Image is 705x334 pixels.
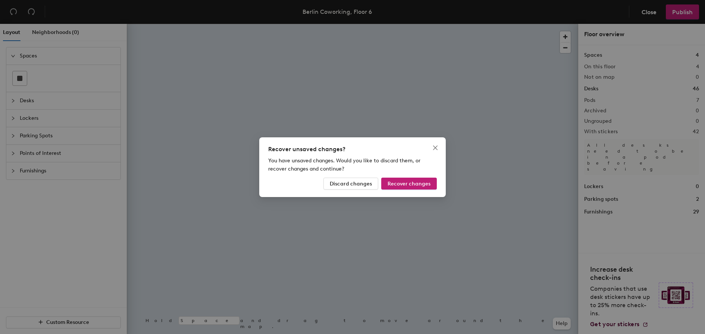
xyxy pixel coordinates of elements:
span: You have unsaved changes. Would you like to discard them, or recover changes and continue? [268,157,420,172]
div: Recover unsaved changes? [268,145,437,154]
button: Recover changes [381,178,437,190]
span: Discard changes [330,180,372,187]
span: Recover changes [388,180,430,187]
button: Discard changes [323,178,378,190]
span: close [432,145,438,151]
button: Close [429,142,441,154]
span: Close [429,145,441,151]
